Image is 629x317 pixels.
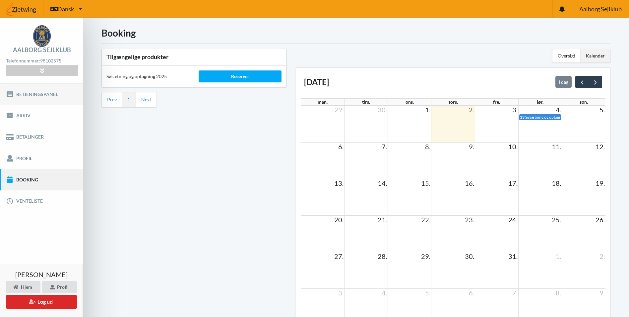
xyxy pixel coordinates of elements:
[552,49,581,62] div: Oversigt
[468,106,475,114] span: 2.
[512,106,518,114] span: 3.
[6,281,40,293] div: Hjem
[575,76,589,88] button: prev
[555,76,572,87] button: I dag
[468,289,475,297] span: 6.
[555,252,562,260] span: 1.
[33,25,51,47] img: logo
[377,179,388,187] span: 14.
[595,143,605,151] span: 12.
[334,179,344,187] span: 13.
[555,289,562,297] span: 8.
[102,68,194,84] div: Søsætning og optagning 2025
[551,143,562,151] span: 11.
[595,179,605,187] span: 19.
[381,143,388,151] span: 7.
[493,99,500,105] span: fre.
[377,252,388,260] span: 28.
[377,106,388,114] span: 30.
[381,289,388,297] span: 4.
[537,99,543,105] span: lør.
[551,179,562,187] span: 18.
[579,6,622,12] span: Aalborg Sejlklub
[13,47,71,53] div: Aalborg Sejlklub
[464,216,475,224] span: 23.
[424,143,431,151] span: 8.
[468,143,475,151] span: 9.
[525,115,577,120] span: Søsætning og optagning 2025
[6,56,78,65] div: Telefonnummer:
[420,179,431,187] span: 15.
[42,281,77,293] div: Profil
[449,99,458,105] span: tors.
[508,179,518,187] span: 17.
[15,271,68,278] span: [PERSON_NAME]
[464,179,475,187] span: 16.
[6,295,77,309] button: Log ud
[318,99,328,105] span: man.
[420,252,431,260] span: 29.
[589,76,602,88] button: next
[599,289,605,297] span: 9.
[508,143,518,151] span: 10.
[57,6,74,12] span: Dansk
[334,252,344,260] span: 27.
[40,58,61,63] strong: 98102575
[599,252,605,260] span: 2.
[406,99,414,105] span: ons.
[106,53,282,61] h3: Tilgængelige produkter
[555,106,562,114] span: 4.
[599,106,605,114] span: 5.
[424,289,431,297] span: 5.
[362,99,370,105] span: tirs.
[199,70,282,82] div: Reserver
[580,99,588,105] span: søn.
[127,97,130,103] a: 1
[338,143,344,151] span: 6.
[581,49,610,62] div: Kalender
[420,216,431,224] span: 22.
[508,252,518,260] span: 31.
[304,77,329,87] h2: [DATE]
[595,216,605,224] span: 26.
[508,216,518,224] span: 24.
[464,252,475,260] span: 30.
[107,97,117,103] a: Prev
[377,216,388,224] span: 21.
[101,27,610,39] h1: Booking
[141,97,151,103] a: Next
[424,106,431,114] span: 1.
[512,289,518,297] span: 7.
[551,216,562,224] span: 25.
[338,289,344,297] span: 3.
[334,216,344,224] span: 20.
[520,115,525,120] span: 13
[334,106,344,114] span: 29.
